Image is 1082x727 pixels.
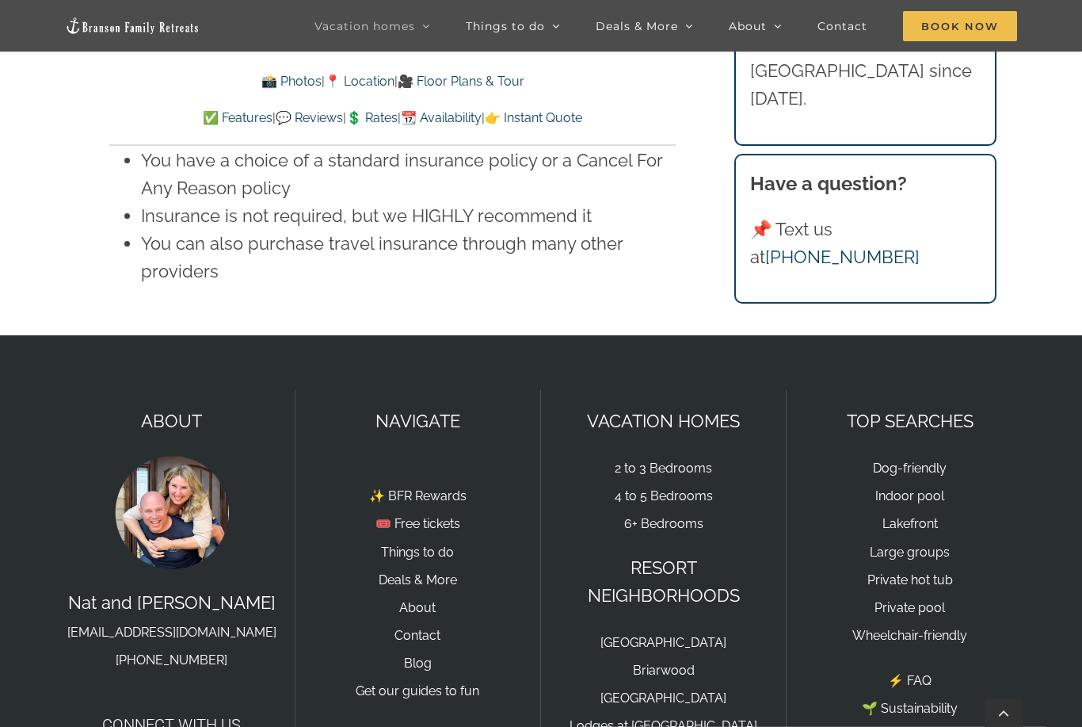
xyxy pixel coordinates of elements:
[882,516,938,531] a: Lakefront
[466,21,545,32] span: Things to do
[615,488,713,503] a: 4 to 5 Bedrooms
[141,230,676,285] li: You can also purchase travel insurance through many other providers
[729,21,767,32] span: About
[141,202,676,230] li: Insurance is not required, but we HIGHLY recommend it
[401,110,482,125] a: 📆 Availability
[381,545,454,560] a: Things to do
[802,408,1016,435] p: TOP SEARCHES
[379,572,457,587] a: Deals & More
[109,108,676,128] p: | | | |
[874,600,945,615] a: Private pool
[375,516,460,531] a: 🎟️ Free tickets
[325,74,394,89] a: 📍 Location
[109,71,676,92] p: | |
[65,589,278,673] p: Nat and [PERSON_NAME]
[394,628,440,643] a: Contact
[112,453,231,572] img: Nat and Tyann
[867,572,953,587] a: Private hot tub
[369,488,467,503] a: ✨ BFR Rewards
[852,628,967,643] a: Wheelchair-friendly
[346,110,398,125] a: 💲 Rates
[398,74,524,89] a: 🎥 Floor Plans & Tour
[870,545,950,560] a: Large groups
[356,683,479,698] a: Get our guides to fun
[557,554,770,610] p: RESORT NEIGHBORHOODS
[404,656,432,671] a: Blog
[311,408,524,435] p: NAVIGATE
[600,635,726,650] a: [GEOGRAPHIC_DATA]
[65,408,278,435] p: ABOUT
[903,11,1017,41] span: Book Now
[116,652,227,668] a: [PHONE_NUMBER]
[485,110,582,125] a: 👉 Instant Quote
[873,461,947,476] a: Dog-friendly
[276,110,343,125] a: 💬 Reviews
[624,516,703,531] a: 6+ Bedrooms
[817,21,867,32] span: Contact
[750,172,907,195] strong: Have a question?
[67,625,276,640] a: [EMAIL_ADDRESS][DOMAIN_NAME]
[314,21,415,32] span: Vacation homes
[261,74,322,89] a: 📸 Photos
[600,691,726,706] a: [GEOGRAPHIC_DATA]
[65,17,200,35] img: Branson Family Retreats Logo
[765,247,920,267] a: [PHONE_NUMBER]
[203,110,272,125] a: ✅ Features
[875,488,944,503] a: Indoor pool
[399,600,436,615] a: About
[596,21,678,32] span: Deals & More
[615,461,712,476] a: 2 to 3 Bedrooms
[862,701,958,716] a: 🌱 Sustainability
[557,408,770,435] p: VACATION HOMES
[633,663,695,678] a: Briarwood
[141,147,676,202] li: You have a choice of a standard insurance policy or a Cancel For Any Reason policy
[888,673,932,688] a: ⚡️ FAQ
[750,216,981,271] p: 📌 Text us at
